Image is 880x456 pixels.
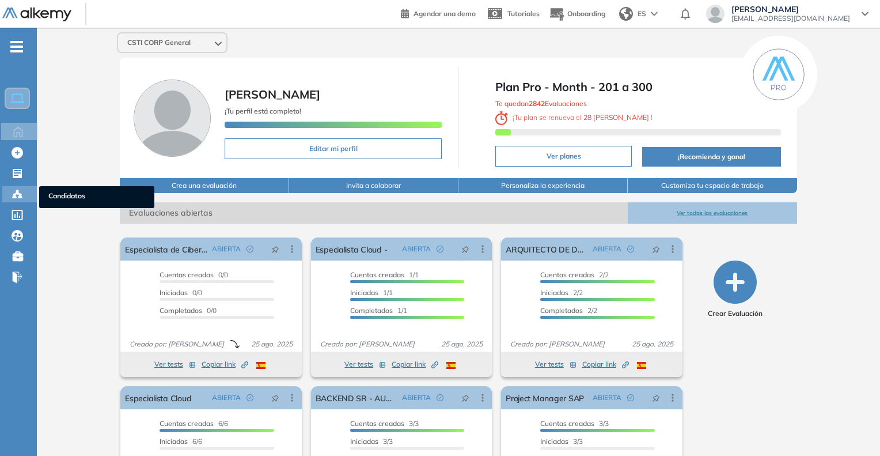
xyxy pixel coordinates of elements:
[540,306,597,315] span: 2/2
[160,437,188,446] span: Iniciadas
[225,107,301,115] span: ¡Tu perfil está completo!
[160,306,217,315] span: 0/0
[160,419,214,428] span: Cuentas creadas
[289,178,458,193] button: Invita a colaborar
[350,437,378,446] span: Iniciadas
[540,437,583,446] span: 3/3
[652,244,660,254] span: pushpin
[495,146,632,167] button: Ver planes
[651,12,658,16] img: arrow
[10,46,23,48] i: -
[540,419,609,428] span: 3/3
[160,270,228,279] span: 0/0
[495,99,587,108] span: Te quedan Evaluaciones
[154,357,196,371] button: Ver tests
[202,357,248,371] button: Copiar link
[643,240,669,258] button: pushpin
[225,87,320,101] span: [PERSON_NAME]
[642,147,780,167] button: ¡Recomienda y gana!
[350,419,404,428] span: Cuentas creadas
[246,339,297,349] span: 25 ago. 2025
[350,288,378,297] span: Iniciadas
[350,270,419,279] span: 1/1
[446,362,456,369] img: ESP
[160,419,228,428] span: 6/6
[540,270,609,279] span: 2/2
[160,270,214,279] span: Cuentas creadas
[506,339,609,349] span: Creado por: [PERSON_NAME]
[567,9,605,18] span: Onboarding
[731,5,850,14] span: [PERSON_NAME]
[120,178,289,193] button: Crea una evaluación
[263,240,288,258] button: pushpin
[437,246,443,253] span: check-circle
[127,38,191,47] span: CSTI CORP General
[540,437,568,446] span: Iniciadas
[316,339,419,349] span: Creado por: [PERSON_NAME]
[506,238,587,261] a: ARQUITECTO DE DATOS - KOMATZU
[402,393,431,403] span: ABIERTA
[392,357,438,371] button: Copiar link
[350,419,419,428] span: 3/3
[637,362,646,369] img: ESP
[627,246,634,253] span: check-circle
[627,394,634,401] span: check-circle
[2,7,71,22] img: Logo
[350,306,393,315] span: Completados
[708,261,763,319] button: Crear Evaluación
[316,238,388,261] a: Especialista Cloud -
[350,288,393,297] span: 1/1
[582,359,629,370] span: Copiar link
[437,339,487,349] span: 25 ago. 2025
[212,244,241,254] span: ABIERTA
[549,2,605,27] button: Onboarding
[160,306,202,315] span: Completados
[246,394,253,401] span: check-circle
[125,339,229,349] span: Creado por: [PERSON_NAME]
[540,419,594,428] span: Cuentas creadas
[582,357,629,371] button: Copiar link
[540,306,583,315] span: Completados
[437,394,443,401] span: check-circle
[160,437,202,446] span: 6/6
[453,240,478,258] button: pushpin
[506,386,584,409] a: Project Manager SAP
[628,202,797,224] button: Ver todas las evaluaciones
[619,7,633,21] img: world
[495,78,780,96] span: Plan Pro - Month - 201 a 300
[414,9,476,18] span: Agendar una demo
[350,306,407,315] span: 1/1
[202,359,248,370] span: Copiar link
[507,9,540,18] span: Tutoriales
[271,393,279,402] span: pushpin
[392,359,438,370] span: Copiar link
[160,288,188,297] span: Iniciadas
[453,389,478,407] button: pushpin
[529,99,545,108] b: 2842
[540,288,583,297] span: 2/2
[652,393,660,402] span: pushpin
[350,437,393,446] span: 3/3
[402,244,431,254] span: ABIERTA
[593,244,621,254] span: ABIERTA
[256,362,265,369] img: ESP
[120,202,628,224] span: Evaluaciones abiertas
[246,246,253,253] span: check-circle
[225,138,442,159] button: Editar mi perfil
[344,357,386,371] button: Ver tests
[160,288,202,297] span: 0/0
[495,113,653,122] span: ¡ Tu plan se renueva el !
[461,244,469,254] span: pushpin
[271,244,279,254] span: pushpin
[134,80,211,157] img: Foto de perfil
[540,288,568,297] span: Iniciadas
[593,393,621,403] span: ABIERTA
[263,389,288,407] button: pushpin
[582,113,651,122] b: 28 [PERSON_NAME]
[316,386,397,409] a: BACKEND SR - AUNA
[731,14,850,23] span: [EMAIL_ADDRESS][DOMAIN_NAME]
[495,111,508,125] img: clock-svg
[125,386,191,409] a: Especialista Cloud
[48,191,145,203] span: Candidatos
[461,393,469,402] span: pushpin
